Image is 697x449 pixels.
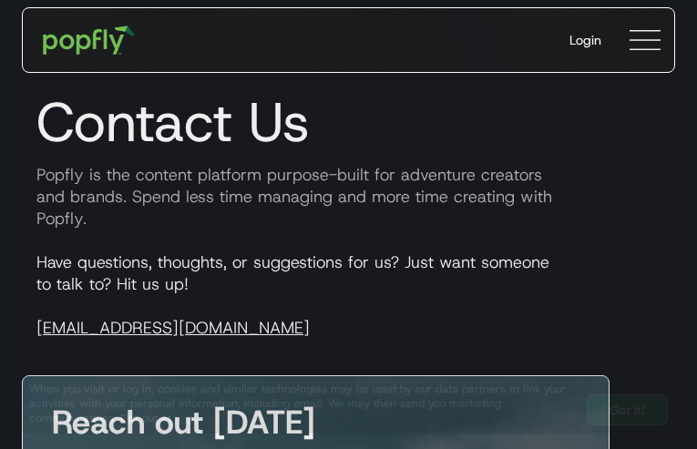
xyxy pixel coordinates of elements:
[171,411,194,425] a: here
[22,164,675,230] p: Popfly is the content platform purpose-built for adventure creators and brands. Spend less time m...
[36,317,310,339] a: [EMAIL_ADDRESS][DOMAIN_NAME]
[22,89,675,155] h1: Contact Us
[29,382,572,425] div: When you visit or log in, cookies and similar technologies may be used by our data partners to li...
[22,251,675,339] p: Have questions, thoughts, or suggestions for us? Just want someone to talk to? Hit us up!
[587,394,668,425] a: Got It!
[569,31,601,49] div: Login
[555,16,616,64] a: Login
[30,13,148,67] a: home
